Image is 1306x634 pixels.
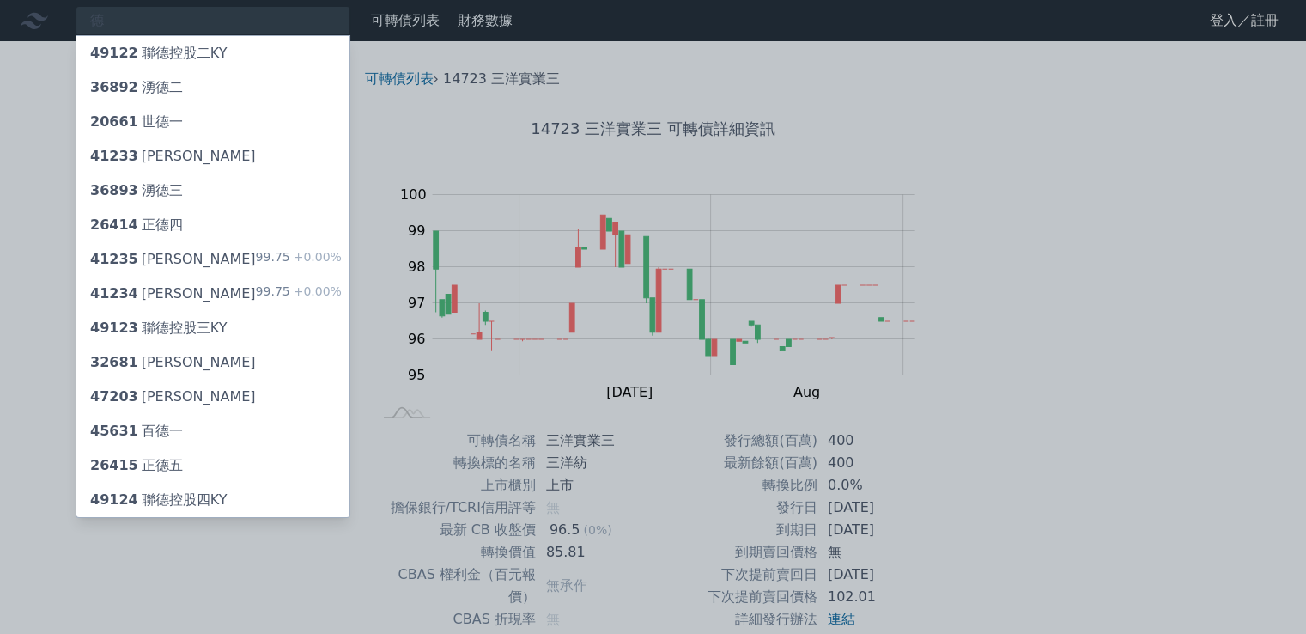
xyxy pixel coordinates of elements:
span: 36893 [90,182,138,198]
span: 26415 [90,457,138,473]
a: 41233[PERSON_NAME] [76,139,349,174]
iframe: Chat Widget [1220,552,1306,634]
span: 41233 [90,148,138,164]
span: 20661 [90,113,138,130]
div: [PERSON_NAME] [90,352,256,373]
div: 聯德控股三KY [90,318,227,338]
div: 百德一 [90,421,183,442]
div: 99.75 [256,249,342,270]
span: 49122 [90,45,138,61]
div: 湧德三 [90,180,183,201]
div: [PERSON_NAME] [90,249,256,270]
span: 26414 [90,216,138,233]
div: 正德四 [90,215,183,235]
a: 26415正德五 [76,448,349,483]
span: 41235 [90,251,138,267]
span: 45631 [90,423,138,439]
div: 正德五 [90,455,183,476]
span: 49124 [90,491,138,508]
div: 聯德控股二KY [90,43,227,64]
a: 26414正德四 [76,208,349,242]
div: 99.75 [256,283,342,304]
div: 聊天小工具 [1220,552,1306,634]
span: 47203 [90,388,138,405]
a: 49122聯德控股二KY [76,36,349,70]
a: 32681[PERSON_NAME] [76,345,349,380]
span: 36892 [90,79,138,95]
span: +0.00% [290,250,342,264]
span: 32681 [90,354,138,370]
span: +0.00% [290,284,342,298]
a: 41234[PERSON_NAME] 99.75+0.00% [76,277,349,311]
span: 41234 [90,285,138,302]
a: 49123聯德控股三KY [76,311,349,345]
a: 36892湧德二 [76,70,349,105]
div: [PERSON_NAME] [90,387,256,407]
div: 湧德二 [90,77,183,98]
div: 世德一 [90,112,183,132]
a: 41235[PERSON_NAME] 99.75+0.00% [76,242,349,277]
a: 45631百德一 [76,414,349,448]
a: 36893湧德三 [76,174,349,208]
div: 聯德控股四KY [90,490,227,510]
a: 20661世德一 [76,105,349,139]
span: 49123 [90,320,138,336]
div: [PERSON_NAME] [90,146,256,167]
a: 47203[PERSON_NAME] [76,380,349,414]
div: [PERSON_NAME] [90,283,256,304]
a: 49124聯德控股四KY [76,483,349,517]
